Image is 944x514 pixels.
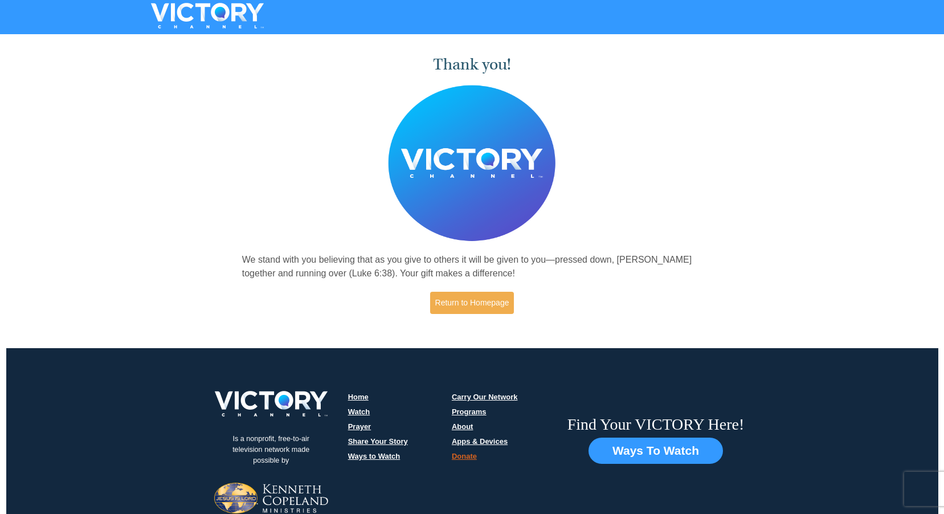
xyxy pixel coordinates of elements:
a: Return to Homepage [430,292,514,314]
a: About [452,422,473,431]
img: Believer's Voice of Victory Network [388,85,556,242]
a: Ways to Watch [348,452,401,460]
h1: Thank you! [242,55,702,74]
img: Jesus-is-Lord-logo.png [214,483,328,513]
a: Watch [348,407,370,416]
a: Donate [452,452,477,460]
a: Apps & Devices [452,437,508,446]
a: Home [348,393,369,401]
a: Carry Our Network [452,393,518,401]
a: Programs [452,407,487,416]
a: Share Your Story [348,437,408,446]
img: VICTORYTHON - VICTORY Channel [136,3,279,28]
h6: Find Your VICTORY Here! [567,415,745,434]
p: Is a nonprofit, free-to-air television network made possible by [214,425,328,475]
p: We stand with you believing that as you give to others it will be given to you—pressed down, [PER... [242,253,702,280]
button: Ways To Watch [589,438,723,464]
a: Prayer [348,422,371,431]
img: victory-logo.png [200,391,342,417]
